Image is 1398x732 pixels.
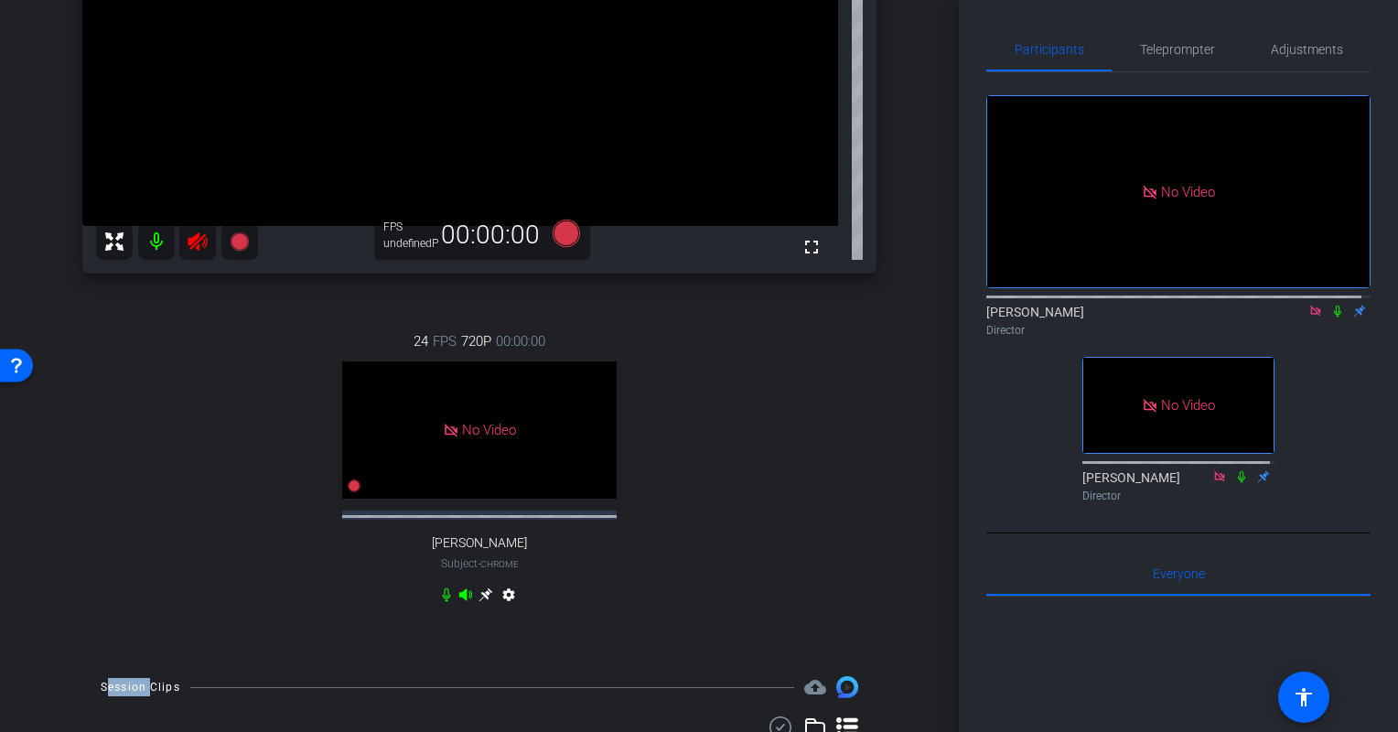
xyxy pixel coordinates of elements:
[432,535,527,551] span: [PERSON_NAME]
[478,557,480,570] span: -
[836,676,858,698] img: Session clips
[801,236,823,258] mat-icon: fullscreen
[461,331,491,351] span: 720P
[383,221,403,233] span: FPS
[496,331,545,351] span: 00:00:00
[414,331,428,351] span: 24
[1082,468,1274,504] div: [PERSON_NAME]
[462,422,516,438] span: No Video
[1293,686,1315,708] mat-icon: accessibility
[804,676,826,698] span: Destinations for your clips
[383,236,429,251] div: undefinedP
[441,555,519,572] span: Subject
[1082,488,1274,504] div: Director
[986,322,1371,339] div: Director
[480,559,519,569] span: Chrome
[1161,183,1215,199] span: No Video
[429,220,552,251] div: 00:00:00
[1161,397,1215,414] span: No Video
[433,331,457,351] span: FPS
[1140,43,1215,56] span: Teleprompter
[1153,567,1205,580] span: Everyone
[101,678,180,696] div: Session Clips
[498,587,520,609] mat-icon: settings
[1271,43,1343,56] span: Adjustments
[986,303,1371,339] div: [PERSON_NAME]
[1015,43,1084,56] span: Participants
[804,676,826,698] mat-icon: cloud_upload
